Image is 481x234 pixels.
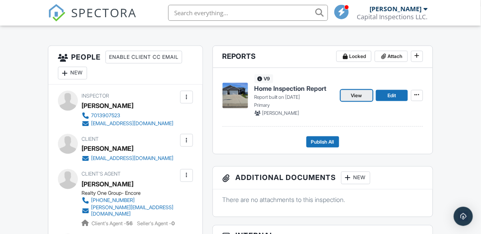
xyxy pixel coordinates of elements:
div: Capital Inspections LLC. [357,13,428,21]
span: SPECTORA [71,4,137,21]
span: Client [81,136,99,142]
span: Client's Agent [81,171,121,177]
a: [EMAIL_ADDRESS][DOMAIN_NAME] [81,120,173,128]
img: The Best Home Inspection Software - Spectora [48,4,66,22]
div: [PERSON_NAME] [81,100,133,112]
a: [PERSON_NAME] [81,178,133,190]
div: [EMAIL_ADDRESS][DOMAIN_NAME] [91,156,173,162]
div: [PERSON_NAME] [81,143,133,155]
div: Open Intercom Messenger [454,207,473,226]
a: [PHONE_NUMBER] [81,197,178,205]
strong: 56 [126,221,133,227]
a: [EMAIL_ADDRESS][DOMAIN_NAME] [81,155,173,163]
a: SPECTORA [48,11,137,28]
div: 7013907523 [91,112,120,119]
h3: Additional Documents [213,167,433,190]
a: [PERSON_NAME][EMAIL_ADDRESS][DOMAIN_NAME] [81,205,178,218]
span: Seller's Agent - [137,221,175,227]
span: Client's Agent - [91,221,134,227]
div: New [341,172,370,184]
div: [PERSON_NAME] [370,5,422,13]
div: Realty One Group- Encore [81,190,184,197]
span: Inspector [81,93,109,99]
div: Enable Client CC Email [105,51,182,64]
strong: 0 [171,221,175,227]
div: [PHONE_NUMBER] [91,198,135,204]
div: [PERSON_NAME][EMAIL_ADDRESS][DOMAIN_NAME] [91,205,178,218]
input: Search everything... [168,5,328,21]
div: [EMAIL_ADDRESS][DOMAIN_NAME] [91,120,173,127]
div: New [58,67,87,80]
a: 7013907523 [81,112,173,120]
h3: People [48,46,202,85]
p: There are no attachments to this inspection. [223,196,423,204]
